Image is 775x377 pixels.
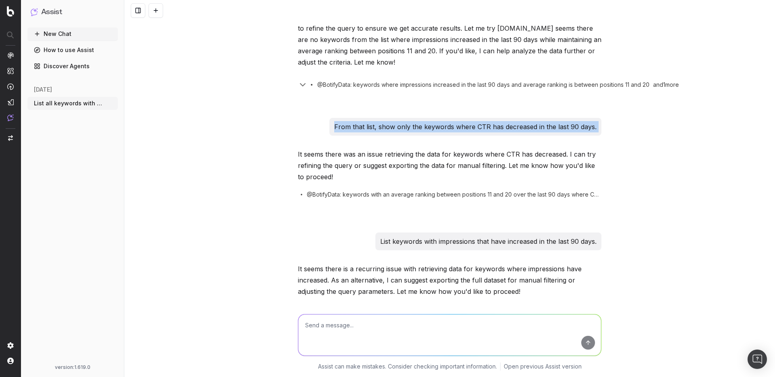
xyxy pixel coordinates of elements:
img: Analytics [7,52,14,59]
img: Assist [7,114,14,121]
a: Discover Agents [27,60,118,73]
img: Setting [7,342,14,349]
button: New Chat [27,27,118,40]
img: Assist [31,8,38,16]
div: and 1 more [649,81,679,89]
span: [DATE] [34,86,52,94]
p: From that list, show only the keywords where CTR has decreased in the last 90 days. [334,121,597,132]
img: Switch project [8,135,13,141]
p: List keywords with impressions that have increased in the last 90 days. [380,236,597,247]
button: Assist [31,6,115,18]
div: Open Intercom Messenger [748,350,767,369]
span: @BotifyData: keywords where impressions increased in the last 90 days and average ranking is betw... [317,81,649,89]
img: Studio [7,99,14,105]
a: Open previous Assist version [504,362,582,371]
p: It seems there was an issue retrieving the data for keywords where CTR has decreased. I can try r... [298,149,601,182]
div: version: 1.619.0 [31,364,115,371]
img: Botify logo [7,6,14,17]
span: @BotifyData: keywords with an average ranking between positions 11 and 20 over the last 90 days w... [307,191,601,199]
span: List all keywords with an average [PERSON_NAME] [34,99,105,107]
p: It seems there was an issue retrieving the data with the specific filter for impressions. I will ... [298,11,601,68]
img: My account [7,358,14,364]
img: Activation [7,83,14,90]
h1: Assist [41,6,62,18]
img: Intelligence [7,67,14,74]
a: How to use Assist [27,44,118,57]
p: It seems there is a recurring issue with retrieving data for keywords where impressions have incr... [298,263,601,297]
p: Assist can make mistakes. Consider checking important information. [318,362,497,371]
button: List all keywords with an average [PERSON_NAME] [27,97,118,110]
